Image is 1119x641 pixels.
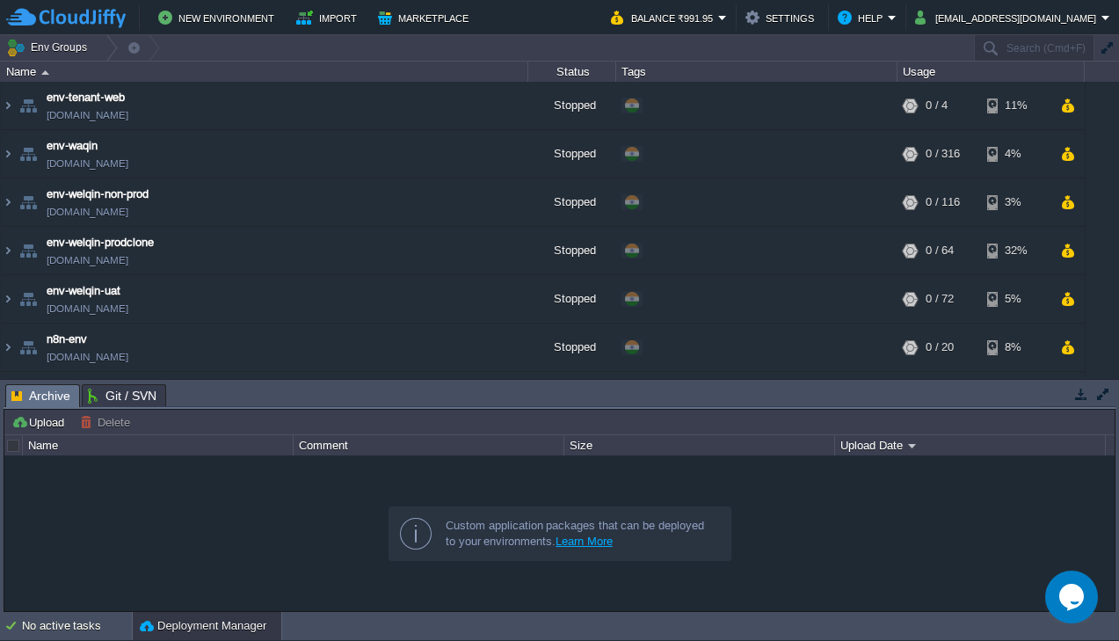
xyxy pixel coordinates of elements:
a: Learn More [556,535,613,548]
div: Stopped [528,275,616,323]
button: Settings [745,7,819,28]
div: Stopped [528,178,616,226]
button: Env Groups [6,35,93,60]
div: 0 / 4 [926,82,948,129]
a: env-welqin-non-prod [47,186,149,203]
span: [DOMAIN_NAME] [47,251,128,269]
div: Custom application packages that can be deployed to your environments. [446,518,716,550]
div: Usage [898,62,1084,82]
a: [DOMAIN_NAME] [47,155,128,172]
div: 0 / 316 [926,130,960,178]
button: Upload [11,414,69,430]
span: Git / SVN [88,385,156,406]
button: Deployment Manager [140,617,266,635]
div: Stopped [528,82,616,129]
img: AMDAwAAAACH5BAEAAAAALAAAAAABAAEAAAICRAEAOw== [16,372,40,419]
img: AMDAwAAAACH5BAEAAAAALAAAAAABAAEAAAICRAEAOw== [1,130,15,178]
iframe: chat widget [1045,571,1101,623]
div: 32% [987,227,1044,274]
div: 0 / 72 [926,275,954,323]
img: AMDAwAAAACH5BAEAAAAALAAAAAABAAEAAAICRAEAOw== [16,82,40,129]
img: AMDAwAAAACH5BAEAAAAALAAAAAABAAEAAAICRAEAOw== [1,372,15,419]
a: [DOMAIN_NAME] [47,300,128,317]
div: 8% [987,372,1044,419]
div: Comment [294,435,563,455]
div: 0 / 116 [926,178,960,226]
div: Tags [617,62,897,82]
div: Status [529,62,615,82]
img: CloudJiffy [6,7,126,29]
div: Size [565,435,834,455]
img: AMDAwAAAACH5BAEAAAAALAAAAAABAAEAAAICRAEAOw== [1,82,15,129]
div: 0 / 20 [926,324,954,371]
div: 11% [987,82,1044,129]
div: Stopped [528,372,616,419]
div: Upload Date [836,435,1105,455]
div: 0 / 20 [926,372,954,419]
a: [DOMAIN_NAME] [47,348,128,366]
div: 3% [987,178,1044,226]
img: AMDAwAAAACH5BAEAAAAALAAAAAABAAEAAAICRAEAOw== [16,324,40,371]
div: Stopped [528,324,616,371]
div: Name [24,435,293,455]
button: Delete [80,414,135,430]
div: 4% [987,130,1044,178]
a: [DOMAIN_NAME] [47,106,128,124]
button: Marketplace [378,7,474,28]
div: No active tasks [22,612,132,640]
button: Balance ₹991.95 [611,7,718,28]
img: AMDAwAAAACH5BAEAAAAALAAAAAABAAEAAAICRAEAOw== [16,227,40,274]
button: [EMAIL_ADDRESS][DOMAIN_NAME] [915,7,1101,28]
img: AMDAwAAAACH5BAEAAAAALAAAAAABAAEAAAICRAEAOw== [16,130,40,178]
span: Archive [11,385,70,407]
img: AMDAwAAAACH5BAEAAAAALAAAAAABAAEAAAICRAEAOw== [16,178,40,226]
div: Stopped [528,130,616,178]
div: Stopped [528,227,616,274]
div: Name [2,62,527,82]
div: 0 / 64 [926,227,954,274]
a: env-waqin [47,137,98,155]
a: n8n-env [47,331,87,348]
img: AMDAwAAAACH5BAEAAAAALAAAAAABAAEAAAICRAEAOw== [1,178,15,226]
img: AMDAwAAAACH5BAEAAAAALAAAAAABAAEAAAICRAEAOw== [1,275,15,323]
img: AMDAwAAAACH5BAEAAAAALAAAAAABAAEAAAICRAEAOw== [41,70,49,75]
div: 8% [987,324,1044,371]
img: AMDAwAAAACH5BAEAAAAALAAAAAABAAEAAAICRAEAOw== [1,324,15,371]
button: Import [296,7,362,28]
a: env-welqin-uat [47,282,120,300]
img: AMDAwAAAACH5BAEAAAAALAAAAAABAAEAAAICRAEAOw== [1,227,15,274]
a: [DOMAIN_NAME] [47,203,128,221]
div: 5% [987,275,1044,323]
button: Help [838,7,888,28]
a: env-tenant-web [47,89,125,106]
button: New Environment [158,7,280,28]
a: env-welqin-prodclone [47,234,154,251]
img: AMDAwAAAACH5BAEAAAAALAAAAAABAAEAAAICRAEAOw== [16,275,40,323]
